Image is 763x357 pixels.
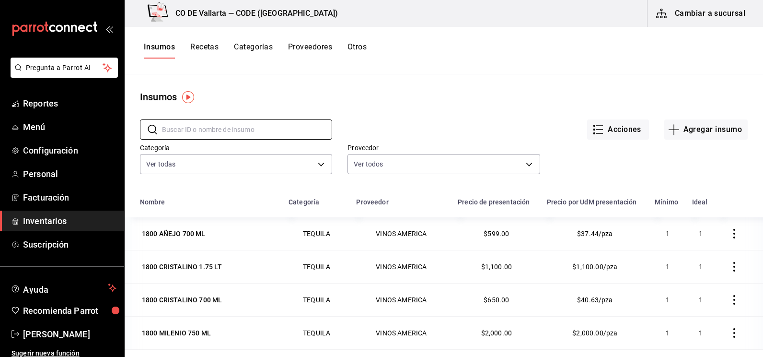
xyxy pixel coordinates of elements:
[354,159,383,169] span: Ver todos
[283,316,350,349] td: TEQUILA
[484,230,509,238] span: $599.00
[699,263,703,271] span: 1
[484,296,509,304] span: $650.00
[140,90,177,104] div: Insumos
[23,214,116,227] span: Inventarios
[140,198,165,206] div: Nombre
[144,42,367,59] div: navigation tabs
[666,230,670,238] span: 1
[350,283,452,316] td: VINOS AMERICA
[350,250,452,283] td: VINOS AMERICA
[692,198,708,206] div: Ideal
[572,329,617,337] span: $2,000.00/pza
[142,295,222,305] div: 1800 CRISTALINO 700 ML
[182,91,194,103] img: Tooltip marker
[7,70,118,80] a: Pregunta a Parrot AI
[699,230,703,238] span: 1
[347,42,367,59] button: Otros
[23,191,116,204] span: Facturación
[283,283,350,316] td: TEQUILA
[11,58,118,78] button: Pregunta a Parrot AI
[666,329,670,337] span: 1
[288,42,332,59] button: Proveedores
[190,42,219,59] button: Recetas
[587,119,649,140] button: Acciones
[144,42,175,59] button: Insumos
[350,217,452,250] td: VINOS AMERICA
[142,262,222,272] div: 1800 CRISTALINO 1.75 LT
[26,63,103,73] span: Pregunta a Parrot AI
[162,120,332,139] input: Buscar ID o nombre de insumo
[23,120,116,133] span: Menú
[283,250,350,283] td: TEQUILA
[356,198,388,206] div: Proveedor
[481,263,512,271] span: $1,100.00
[142,328,211,338] div: 1800 MILENIO 750 ML
[458,198,530,206] div: Precio de presentación
[481,329,512,337] span: $2,000.00
[289,198,319,206] div: Categoría
[666,263,670,271] span: 1
[23,238,116,251] span: Suscripción
[23,167,116,180] span: Personal
[23,144,116,157] span: Configuración
[664,119,748,140] button: Agregar insumo
[666,296,670,304] span: 1
[699,296,703,304] span: 1
[23,97,116,110] span: Reportes
[655,198,678,206] div: Mínimo
[168,8,338,19] h3: CO DE Vallarta — CODE ([GEOGRAPHIC_DATA])
[347,144,540,151] label: Proveedor
[140,144,332,151] label: Categoría
[577,230,613,238] span: $37.44/pza
[234,42,273,59] button: Categorías
[572,263,617,271] span: $1,100.00/pza
[142,229,206,238] div: 1800 AÑEJO 700 ML
[23,304,116,317] span: Recomienda Parrot
[23,282,104,294] span: Ayuda
[283,217,350,250] td: TEQUILA
[547,198,637,206] div: Precio por UdM presentación
[23,328,116,341] span: [PERSON_NAME]
[350,316,452,349] td: VINOS AMERICA
[105,25,113,33] button: open_drawer_menu
[699,329,703,337] span: 1
[577,296,613,304] span: $40.63/pza
[146,159,175,169] span: Ver todas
